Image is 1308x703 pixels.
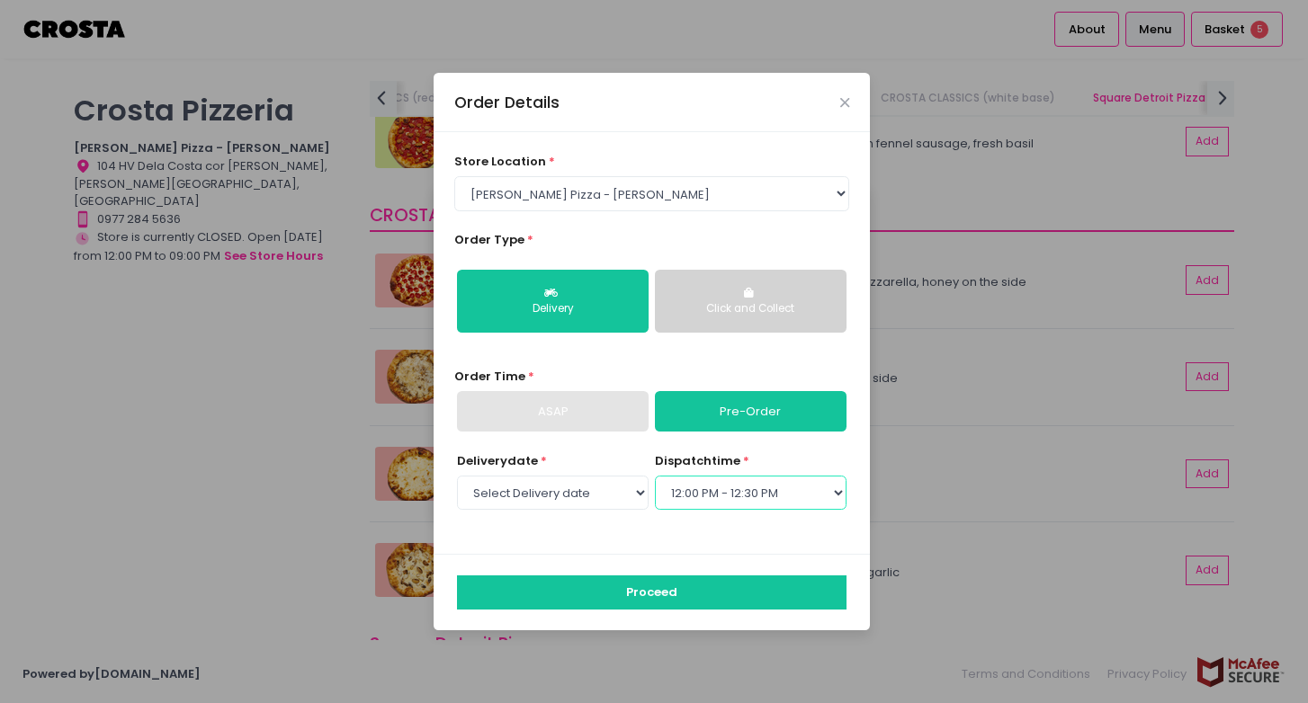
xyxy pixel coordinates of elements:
button: Proceed [457,575,847,610]
span: dispatch time [655,452,740,469]
span: Order Type [454,231,524,248]
div: Delivery [470,301,636,317]
span: Order Time [454,368,525,385]
div: Order Details [454,91,560,114]
span: store location [454,153,546,170]
span: Delivery date [457,452,538,469]
button: Close [840,98,849,107]
a: Pre-Order [655,391,847,432]
div: Click and Collect [667,301,834,317]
